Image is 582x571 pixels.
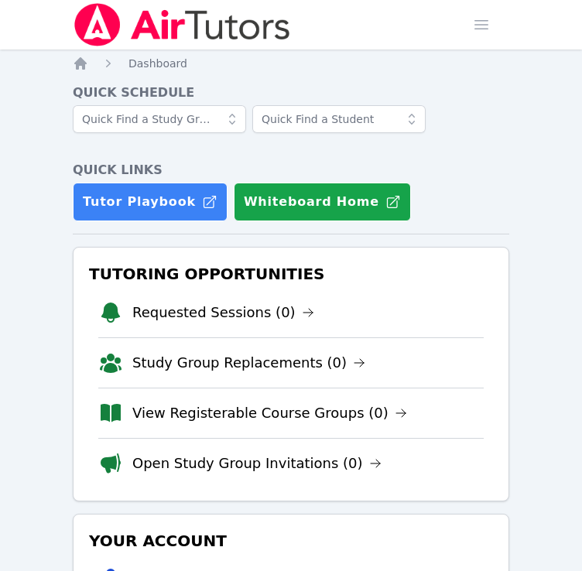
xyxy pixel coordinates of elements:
[132,352,365,374] a: Study Group Replacements (0)
[86,527,496,555] h3: Your Account
[73,183,228,221] a: Tutor Playbook
[73,84,509,102] h4: Quick Schedule
[132,453,382,474] a: Open Study Group Invitations (0)
[86,260,496,288] h3: Tutoring Opportunities
[252,105,426,133] input: Quick Find a Student
[234,183,411,221] button: Whiteboard Home
[73,161,509,180] h4: Quick Links
[132,402,407,424] a: View Registerable Course Groups (0)
[132,302,314,323] a: Requested Sessions (0)
[73,56,509,71] nav: Breadcrumb
[128,56,187,71] a: Dashboard
[73,3,292,46] img: Air Tutors
[128,57,187,70] span: Dashboard
[73,105,246,133] input: Quick Find a Study Group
